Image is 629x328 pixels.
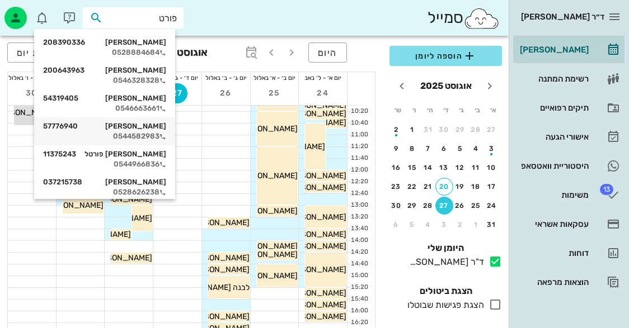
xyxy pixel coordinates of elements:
th: ב׳ [470,101,485,120]
button: 19 [451,178,469,196]
button: 12 [451,159,469,177]
div: אישורי הגעה [518,132,589,141]
button: 11 [467,159,485,177]
div: [PERSON_NAME] [43,94,166,103]
div: יום ב׳ - א׳ באלול [251,72,299,83]
button: 5 [451,140,469,158]
div: [PERSON_NAME] [43,122,166,131]
button: 21 [419,178,437,196]
span: [PERSON_NAME] [235,241,298,251]
div: 18 [467,183,485,191]
div: יום א׳ - ל׳ באב [299,72,347,83]
span: לבנה [PERSON_NAME] [168,283,250,292]
button: 29 [403,197,421,215]
span: 200643963 [43,66,85,75]
div: 30 [435,126,453,134]
a: הוצאות מרפאה [513,269,625,296]
div: הוצאות מרפאה [518,278,589,287]
button: 26 [451,197,469,215]
div: 7 [419,145,437,153]
div: 29 [451,126,469,134]
span: 25 [264,88,284,98]
a: היסטוריית וואטסאפ [513,153,625,179]
button: 2 [451,216,469,234]
div: 0544966836 [43,160,166,169]
button: 27 [435,197,453,215]
div: 14 [419,164,437,172]
div: 6 [387,221,405,229]
div: 3 [435,221,453,229]
div: [PERSON_NAME] [518,45,589,54]
div: 15 [403,164,421,172]
div: 9 [387,145,405,153]
div: 2 [387,126,405,134]
div: 6 [435,145,453,153]
span: [PERSON_NAME] [284,109,346,118]
button: הוספה ליומן [389,46,502,66]
div: יום ד׳ - ג׳ באלול [153,72,201,83]
div: 15:20 [348,283,370,292]
button: 1 [403,121,421,139]
button: 26 [216,83,236,103]
div: 21 [419,183,437,191]
div: 10 [483,164,501,172]
span: 57776940 [43,122,78,131]
button: 17 [483,178,501,196]
button: 22 [403,178,421,196]
div: 17 [483,183,501,191]
div: הצגת פגישות שבוטלו [403,298,484,312]
button: 29 [451,121,469,139]
button: 31 [483,216,501,234]
div: 0544582983 [43,132,166,141]
div: 5 [451,145,469,153]
a: דוחות [513,240,625,267]
div: יום שבת - ו׳ באלול [8,72,56,83]
span: 037215738 [43,178,82,187]
div: 0528626238 [43,188,166,197]
div: 14:40 [348,259,370,269]
button: 24 [313,83,333,103]
span: 208390336 [43,38,85,47]
div: 14:20 [348,248,370,257]
div: 22 [403,183,421,191]
span: [PERSON_NAME] [90,253,152,263]
button: 4 [467,140,485,158]
h3: אוגוסט 2025 [147,42,208,65]
span: תג [33,9,40,16]
div: 16 [387,164,405,172]
div: 16:00 [348,306,370,316]
div: 27 [435,202,453,210]
div: [PERSON_NAME] [43,178,166,187]
div: 12:00 [348,165,370,175]
button: 18 [467,178,485,196]
button: 16 [387,159,405,177]
div: 11:00 [348,130,370,140]
button: 7 [419,140,437,158]
div: משימות [518,191,589,199]
span: [PERSON_NAME] [235,171,298,180]
div: 0546328328 [43,76,166,85]
div: [PERSON_NAME] [43,38,166,47]
span: 11375243 [43,150,76,159]
button: 1 [467,216,485,234]
h4: היומן שלי [389,241,502,255]
div: עסקאות אשראי [518,220,589,229]
div: 5 [403,221,421,229]
div: 28 [467,126,485,134]
button: 30 [387,197,405,215]
button: 23 [387,178,405,196]
div: 0528884684 [43,48,166,57]
button: 25 [467,197,485,215]
span: [PERSON_NAME] [284,171,346,180]
button: 8 [403,140,421,158]
button: 13 [435,159,453,177]
span: [PERSON_NAME] [187,312,250,321]
button: 27 [167,83,187,103]
span: [PERSON_NAME] [284,183,346,192]
button: חודש הבא [392,76,412,96]
button: 28 [467,121,485,139]
div: 31 [483,221,501,229]
button: 3 [483,140,501,158]
div: [PERSON_NAME] [43,66,166,75]
button: חודש שעבר [480,76,500,96]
